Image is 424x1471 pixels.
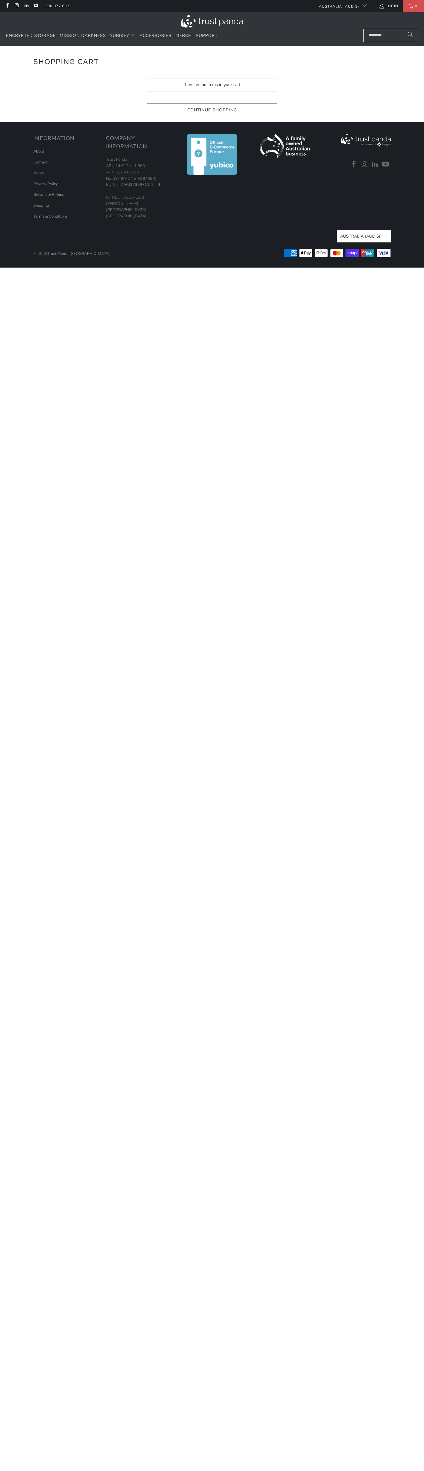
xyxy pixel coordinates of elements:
[110,29,135,43] summary: YubiKey
[60,29,106,43] a: Mission Darkness
[175,33,192,38] span: Merch
[6,29,218,43] nav: Translation missing: en.navigation.header.main_nav
[33,149,44,154] a: About
[381,161,390,169] a: Trust Panda Australia on YouTube
[379,3,398,9] a: Login
[181,15,243,28] img: Trust Panda Australia
[43,3,69,9] a: 1300 072 632
[196,33,218,38] span: Support
[33,214,68,219] a: Terms & Conditions
[24,4,29,8] a: Trust Panda Australia on LinkedIn
[106,156,173,219] p: Trust Panda ABN 14 612 411 668 ACN 612 411 668 NZ GST [PHONE_NUMBER] EU Tax ID: [STREET_ADDRESS][...
[124,182,160,187] a: HU27309711-2-43
[47,251,110,256] a: Trust Panda [GEOGRAPHIC_DATA]
[33,203,49,208] a: Shipping
[5,4,10,8] a: Trust Panda Australia on Facebook
[196,29,218,43] a: Support
[33,4,38,8] a: Trust Panda Australia on YouTube
[139,33,172,38] span: Accessories
[139,29,172,43] a: Accessories
[14,4,19,8] a: Trust Panda Australia on Instagram
[33,192,66,197] a: Returns & Refunds
[337,230,391,242] button: Australia (AUD $)
[147,78,277,91] p: There are no items in your cart.
[147,104,277,117] a: Continue Shopping
[33,170,44,176] a: News
[350,161,359,169] a: Trust Panda Australia on Facebook
[175,29,192,43] a: Merch
[33,55,391,67] h1: Shopping Cart
[33,245,111,257] p: © 2025 .
[403,29,418,42] button: Search
[110,33,129,38] span: YubiKey
[6,29,56,43] a: Encrypted Storage
[360,161,369,169] a: Trust Panda Australia on Instagram
[6,33,56,38] span: Encrypted Storage
[33,160,47,165] a: Contact
[60,33,106,38] span: Mission Darkness
[33,181,58,187] a: Privacy Policy
[371,161,380,169] a: Trust Panda Australia on LinkedIn
[363,29,418,42] input: Search...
